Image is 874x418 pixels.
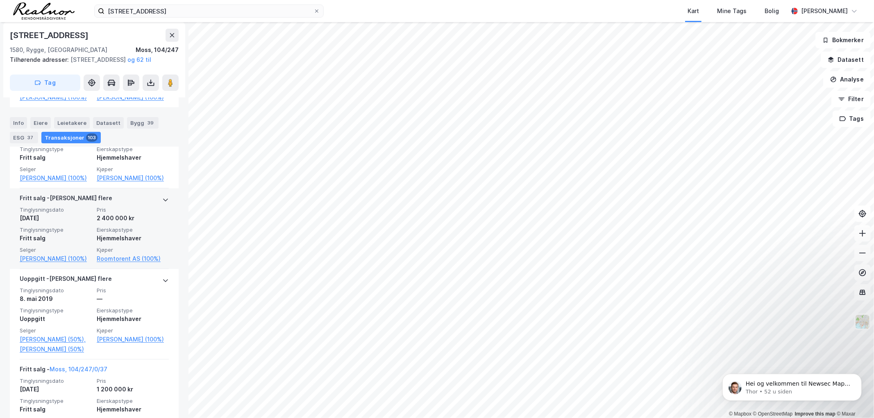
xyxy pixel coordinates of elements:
[30,117,51,129] div: Eiere
[815,32,871,48] button: Bokmerker
[20,344,92,354] a: [PERSON_NAME] (50%)
[97,287,169,294] span: Pris
[753,411,793,417] a: OpenStreetMap
[93,117,124,129] div: Datasett
[97,206,169,213] span: Pris
[97,166,169,173] span: Kjøper
[104,5,313,17] input: Søk på adresse, matrikkel, gårdeiere, leietakere eller personer
[97,384,169,394] div: 1 200 000 kr
[136,45,179,55] div: Moss, 104/247
[20,226,92,233] span: Tinglysningstype
[20,173,92,183] a: [PERSON_NAME] (100%)
[97,146,169,153] span: Eierskapstype
[20,274,112,287] div: Uoppgitt - [PERSON_NAME] flere
[13,2,75,20] img: realnor-logo.934646d98de889bb5806.png
[20,213,92,223] div: [DATE]
[855,314,870,330] img: Z
[823,71,871,88] button: Analyse
[20,254,92,264] a: [PERSON_NAME] (100%)
[97,294,169,304] div: —
[20,384,92,394] div: [DATE]
[20,146,92,153] span: Tinglysningstype
[10,132,38,143] div: ESG
[127,117,159,129] div: Bygg
[10,55,172,65] div: [STREET_ADDRESS]
[20,398,92,404] span: Tinglysningstype
[10,75,80,91] button: Tag
[821,52,871,68] button: Datasett
[795,411,835,417] a: Improve this map
[20,314,92,324] div: Uoppgitt
[97,314,169,324] div: Hjemmelshaver
[97,246,169,253] span: Kjøper
[831,91,871,107] button: Filter
[20,287,92,294] span: Tinglysningsdato
[833,111,871,127] button: Tags
[20,294,92,304] div: 8. mai 2019
[10,56,70,63] span: Tilhørende adresser:
[97,398,169,404] span: Eierskapstype
[97,254,169,264] a: Roomtorent AS (100%)
[717,6,747,16] div: Mine Tags
[20,153,92,163] div: Fritt salg
[801,6,848,16] div: [PERSON_NAME]
[10,29,90,42] div: [STREET_ADDRESS]
[97,153,169,163] div: Hjemmelshaver
[688,6,699,16] div: Kart
[97,404,169,414] div: Hjemmelshaver
[97,226,169,233] span: Eierskapstype
[710,357,874,414] iframe: Intercom notifications melding
[20,307,92,314] span: Tinglysningstype
[20,233,92,243] div: Fritt salg
[10,45,107,55] div: 1580, Rygge, [GEOGRAPHIC_DATA]
[86,133,98,142] div: 103
[10,117,27,129] div: Info
[20,327,92,334] span: Selger
[50,366,107,373] a: Moss, 104/247/0/37
[20,377,92,384] span: Tinglysningsdato
[729,411,751,417] a: Mapbox
[97,334,169,344] a: [PERSON_NAME] (100%)
[20,404,92,414] div: Fritt salg
[146,119,155,127] div: 39
[97,307,169,314] span: Eierskapstype
[54,117,90,129] div: Leietakere
[97,377,169,384] span: Pris
[97,327,169,334] span: Kjøper
[26,133,35,142] div: 37
[20,364,107,377] div: Fritt salg -
[97,173,169,183] a: [PERSON_NAME] (100%)
[97,233,169,243] div: Hjemmelshaver
[41,132,101,143] div: Transaksjoner
[20,246,92,253] span: Selger
[20,334,92,344] a: [PERSON_NAME] (50%),
[20,166,92,173] span: Selger
[20,206,92,213] span: Tinglysningsdato
[765,6,779,16] div: Bolig
[97,213,169,223] div: 2 400 000 kr
[20,193,112,206] div: Fritt salg - [PERSON_NAME] flere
